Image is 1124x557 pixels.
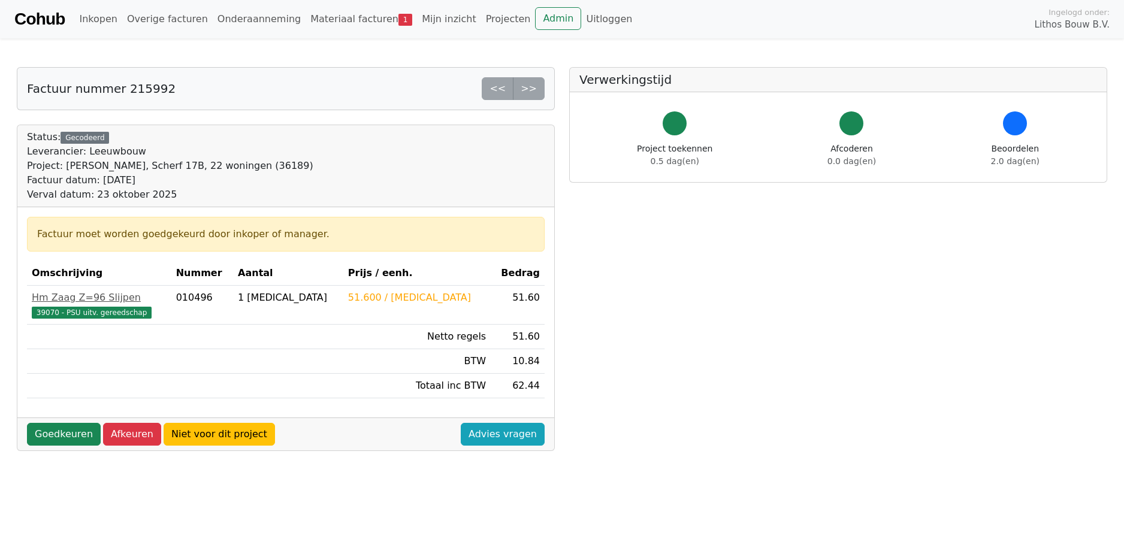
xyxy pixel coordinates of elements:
a: Projecten [481,7,536,31]
a: Overige facturen [122,7,213,31]
div: Project toekennen [637,143,712,168]
td: Netto regels [343,325,491,349]
span: 0.5 dag(en) [651,156,699,166]
td: 62.44 [491,374,545,398]
div: 1 [MEDICAL_DATA] [238,290,339,305]
a: Hm Zaag Z=96 Slijpen39070 - PSU uitv. gereedschap [32,290,167,319]
span: 1 [398,14,412,26]
th: Omschrijving [27,261,171,286]
th: Bedrag [491,261,545,286]
a: Inkopen [74,7,122,31]
a: Mijn inzicht [417,7,481,31]
a: Afkeuren [103,423,161,446]
td: Totaal inc BTW [343,374,491,398]
a: Goedkeuren [27,423,101,446]
a: Materiaal facturen1 [306,7,417,31]
div: 51.600 / [MEDICAL_DATA] [348,290,486,305]
div: Leverancier: Leeuwbouw [27,144,313,159]
span: 0.0 dag(en) [827,156,876,166]
div: Project: [PERSON_NAME], Scherf 17B, 22 woningen (36189) [27,159,313,173]
a: Advies vragen [461,423,545,446]
th: Aantal [233,261,343,286]
a: Uitloggen [581,7,637,31]
a: Niet voor dit project [164,423,275,446]
td: 010496 [171,286,233,325]
div: Verval datum: 23 oktober 2025 [27,187,313,202]
th: Prijs / eenh. [343,261,491,286]
h5: Verwerkingstijd [579,72,1097,87]
a: Onderaanneming [213,7,306,31]
a: Admin [535,7,581,30]
div: Afcoderen [827,143,876,168]
td: 10.84 [491,349,545,374]
div: Factuur moet worden goedgekeurd door inkoper of manager. [37,227,534,241]
div: Hm Zaag Z=96 Slijpen [32,290,167,305]
div: Gecodeerd [61,132,109,144]
div: Factuur datum: [DATE] [27,173,313,187]
span: 2.0 dag(en) [991,156,1040,166]
td: BTW [343,349,491,374]
th: Nummer [171,261,233,286]
span: Ingelogd onder: [1049,7,1110,18]
h5: Factuur nummer 215992 [27,81,176,96]
td: 51.60 [491,286,545,325]
td: 51.60 [491,325,545,349]
a: Cohub [14,5,65,34]
div: Beoordelen [991,143,1040,168]
span: Lithos Bouw B.V. [1035,18,1110,32]
span: 39070 - PSU uitv. gereedschap [32,307,152,319]
div: Status: [27,130,313,202]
